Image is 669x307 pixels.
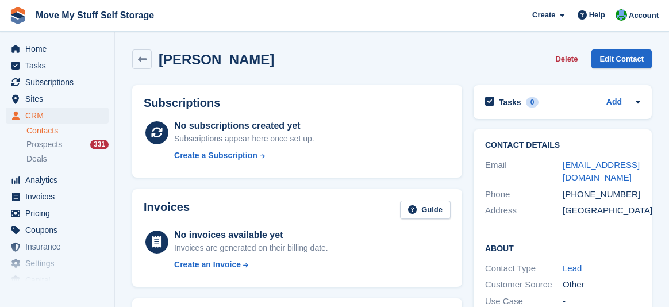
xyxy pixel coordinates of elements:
[6,239,109,255] a: menu
[485,141,640,150] h2: Contact Details
[616,9,627,21] img: Dan
[25,205,94,221] span: Pricing
[485,204,563,217] div: Address
[174,149,314,162] a: Create a Subscription
[159,52,274,67] h2: [PERSON_NAME]
[26,139,62,150] span: Prospects
[25,172,94,188] span: Analytics
[589,9,605,21] span: Help
[499,97,521,108] h2: Tasks
[25,239,94,255] span: Insurance
[551,49,582,68] button: Delete
[174,133,314,145] div: Subscriptions appear here once set up.
[174,228,328,242] div: No invoices available yet
[6,255,109,271] a: menu
[174,119,314,133] div: No subscriptions created yet
[563,263,582,273] a: Lead
[174,149,257,162] div: Create a Subscription
[6,74,109,90] a: menu
[6,57,109,74] a: menu
[526,97,539,108] div: 0
[174,242,328,254] div: Invoices are generated on their billing date.
[6,189,109,205] a: menu
[591,49,652,68] a: Edit Contact
[25,272,94,288] span: Capital
[25,57,94,74] span: Tasks
[6,91,109,107] a: menu
[25,91,94,107] span: Sites
[26,125,109,136] a: Contacts
[400,201,451,220] a: Guide
[25,74,94,90] span: Subscriptions
[26,139,109,151] a: Prospects 331
[532,9,555,21] span: Create
[26,153,109,165] a: Deals
[6,108,109,124] a: menu
[25,255,94,271] span: Settings
[485,242,640,254] h2: About
[174,259,241,271] div: Create an Invoice
[25,41,94,57] span: Home
[174,259,328,271] a: Create an Invoice
[6,41,109,57] a: menu
[563,160,640,183] a: [EMAIL_ADDRESS][DOMAIN_NAME]
[31,6,159,25] a: Move My Stuff Self Storage
[563,188,640,201] div: [PHONE_NUMBER]
[6,172,109,188] a: menu
[25,222,94,238] span: Coupons
[485,278,563,291] div: Customer Source
[6,272,109,288] a: menu
[6,205,109,221] a: menu
[563,204,640,217] div: [GEOGRAPHIC_DATA]
[25,108,94,124] span: CRM
[563,278,640,291] div: Other
[26,153,47,164] span: Deals
[485,262,563,275] div: Contact Type
[144,97,451,110] h2: Subscriptions
[144,201,190,220] h2: Invoices
[629,10,659,21] span: Account
[90,140,109,149] div: 331
[6,222,109,238] a: menu
[25,189,94,205] span: Invoices
[485,188,563,201] div: Phone
[606,96,622,109] a: Add
[9,7,26,24] img: stora-icon-8386f47178a22dfd0bd8f6a31ec36ba5ce8667c1dd55bd0f319d3a0aa187defe.svg
[485,159,563,185] div: Email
